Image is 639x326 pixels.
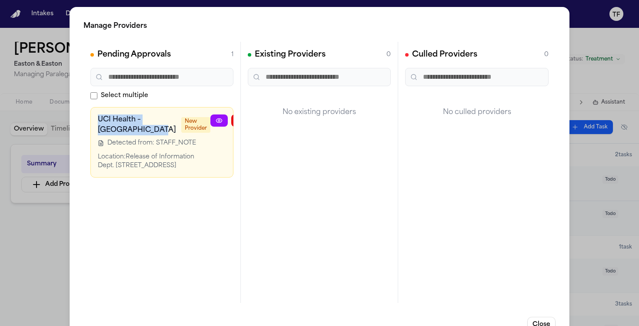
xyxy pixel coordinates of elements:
[544,50,549,59] span: 0
[98,114,176,135] h3: UCI Health – [GEOGRAPHIC_DATA]
[412,49,477,61] h2: Culled Providers
[231,114,249,127] button: Reject
[83,21,556,31] h2: Manage Providers
[90,92,97,99] input: Select multiple
[248,93,391,131] div: No existing providers
[181,117,210,133] span: New Provider
[386,50,391,59] span: 0
[97,49,171,61] h2: Pending Approvals
[101,91,148,100] span: Select multiple
[107,139,196,148] span: Detected from: STAFF_NOTE
[255,49,326,61] h2: Existing Providers
[405,93,549,131] div: No culled providers
[210,114,228,127] a: View Provider
[98,153,210,170] div: Location: Release of Information Dept. [STREET_ADDRESS]
[231,50,233,59] span: 1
